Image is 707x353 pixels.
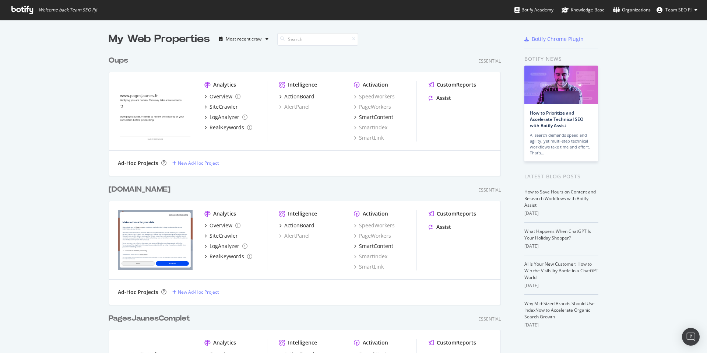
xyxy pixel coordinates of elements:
[359,242,393,250] div: SmartContent
[613,6,651,14] div: Organizations
[524,322,598,328] div: [DATE]
[204,103,238,111] a: SiteCrawler
[682,328,700,346] div: Open Intercom Messenger
[437,81,476,88] div: CustomReports
[279,222,314,229] a: ActionBoard
[210,124,244,131] div: RealKeywords
[288,339,317,346] div: Intelligence
[204,113,247,121] a: LogAnalyzer
[354,134,384,141] a: SmartLink
[109,313,193,324] a: PagesJaunesComplet
[216,33,271,45] button: Most recent crawl
[530,132,592,156] div: AI search demands speed and agility, yet multi-step technical workflows take time and effort. Tha...
[109,184,170,195] div: [DOMAIN_NAME]
[39,7,97,13] span: Welcome back, Team SEO PJ !
[359,113,393,121] div: SmartContent
[204,124,252,131] a: RealKeywords
[213,339,236,346] div: Analytics
[429,210,476,217] a: CustomReports
[284,222,314,229] div: ActionBoard
[288,210,317,217] div: Intelligence
[530,110,583,129] a: How to Prioritize and Accelerate Technical SEO with Botify Assist
[279,93,314,100] a: ActionBoard
[429,223,451,231] a: Assist
[436,94,451,102] div: Assist
[213,210,236,217] div: Analytics
[279,103,310,111] a: AlertPanel
[118,160,158,167] div: Ad-Hoc Projects
[436,223,451,231] div: Assist
[514,6,553,14] div: Botify Academy
[213,81,236,88] div: Analytics
[354,103,391,111] div: PageWorkers
[524,228,591,241] a: What Happens When ChatGPT Is Your Holiday Shopper?
[478,58,501,64] div: Essential
[429,81,476,88] a: CustomReports
[279,232,310,240] a: AlertPanel
[354,113,393,121] a: SmartContent
[524,35,584,43] a: Botify Chrome Plugin
[354,232,391,240] div: PageWorkers
[524,55,598,63] div: Botify news
[354,222,395,229] a: SpeedWorkers
[204,242,247,250] a: LogAnalyzer
[210,253,244,260] div: RealKeywords
[532,35,584,43] div: Botify Chrome Plugin
[665,7,692,13] span: Team SEO PJ
[524,66,598,104] img: How to Prioritize and Accelerate Technical SEO with Botify Assist
[109,313,190,324] div: PagesJaunesComplet
[210,222,232,229] div: Overview
[178,289,219,295] div: New Ad-Hoc Project
[429,94,451,102] a: Assist
[277,33,358,46] input: Search
[562,6,605,14] div: Knowledge Base
[524,210,598,217] div: [DATE]
[363,210,388,217] div: Activation
[210,93,232,100] div: Overview
[524,282,598,289] div: [DATE]
[524,300,595,320] a: Why Mid-Sized Brands Should Use IndexNow to Accelerate Organic Search Growth
[226,37,263,41] div: Most recent crawl
[363,339,388,346] div: Activation
[524,243,598,249] div: [DATE]
[204,93,240,100] a: Overview
[437,210,476,217] div: CustomReports
[354,263,384,270] a: SmartLink
[524,189,596,208] a: How to Save Hours on Content and Research Workflows with Botify Assist
[288,81,317,88] div: Intelligence
[210,113,239,121] div: LogAnalyzer
[109,55,128,66] div: Oups
[109,184,173,195] a: [DOMAIN_NAME]
[118,210,193,270] img: www.ootravaux.fr
[204,232,238,240] a: SiteCrawler
[210,232,238,240] div: SiteCrawler
[109,55,131,66] a: Oups
[354,242,393,250] a: SmartContent
[204,222,240,229] a: Overview
[210,103,238,111] div: SiteCrawler
[524,172,598,181] div: Latest Blog Posts
[524,261,598,280] a: AI Is Your New Customer: How to Win the Visibility Battle in a ChatGPT World
[118,289,158,296] div: Ad-Hoc Projects
[178,160,219,166] div: New Ad-Hoc Project
[354,93,395,100] a: SpeedWorkers
[354,124,387,131] a: SmartIndex
[118,81,193,141] img: www.pagesjaunes.fr/oups
[172,289,219,295] a: New Ad-Hoc Project
[210,242,239,250] div: LogAnalyzer
[437,339,476,346] div: CustomReports
[172,160,219,166] a: New Ad-Hoc Project
[363,81,388,88] div: Activation
[109,32,210,46] div: My Web Properties
[478,316,501,322] div: Essential
[204,253,252,260] a: RealKeywords
[354,253,387,260] a: SmartIndex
